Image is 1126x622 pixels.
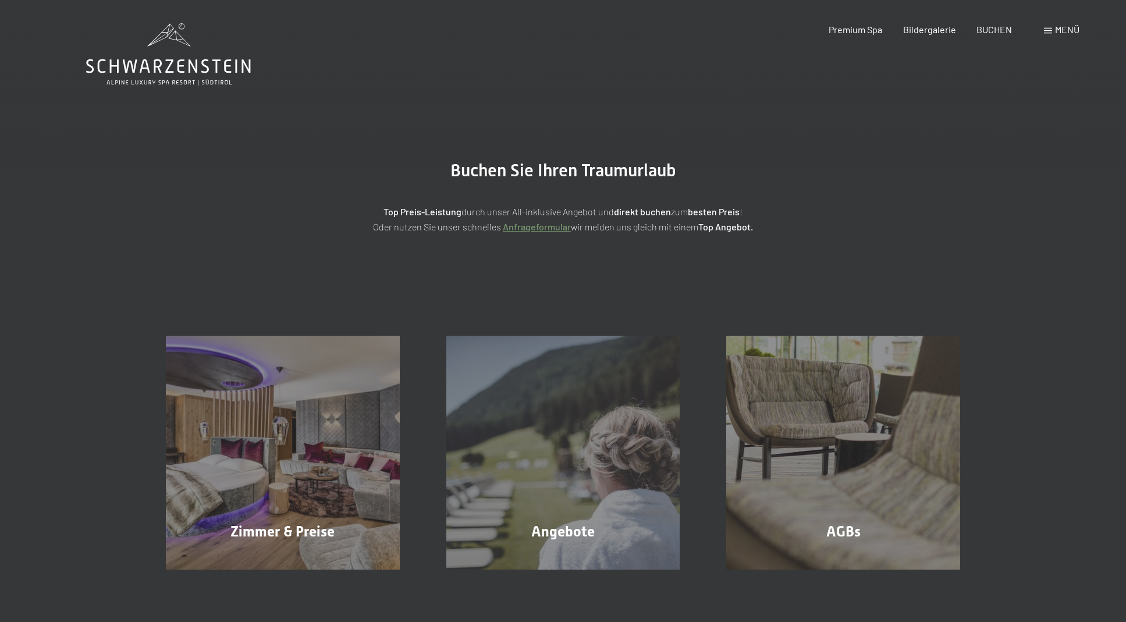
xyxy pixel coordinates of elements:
[383,206,461,217] strong: Top Preis-Leistung
[903,24,956,35] a: Bildergalerie
[698,221,753,232] strong: Top Angebot.
[272,204,854,234] p: durch unser All-inklusive Angebot und zum ! Oder nutzen Sie unser schnelles wir melden uns gleich...
[423,336,704,570] a: Buchung Angebote
[450,160,676,180] span: Buchen Sie Ihren Traumurlaub
[1055,24,1079,35] span: Menü
[531,523,595,540] span: Angebote
[614,206,671,217] strong: direkt buchen
[829,24,882,35] a: Premium Spa
[826,523,861,540] span: AGBs
[503,221,571,232] a: Anfrageformular
[688,206,740,217] strong: besten Preis
[703,336,983,570] a: Buchung AGBs
[230,523,335,540] span: Zimmer & Preise
[976,24,1012,35] a: BUCHEN
[143,336,423,570] a: Buchung Zimmer & Preise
